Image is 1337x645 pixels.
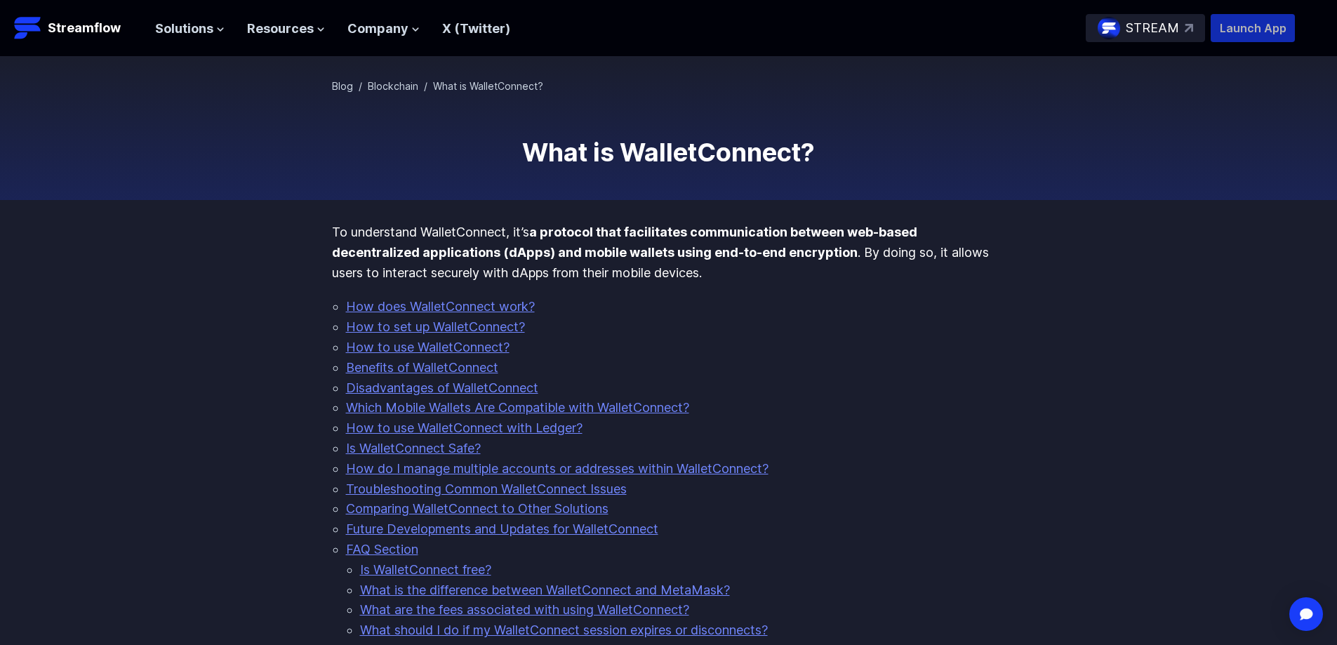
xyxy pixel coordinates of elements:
a: Blog [332,80,353,92]
img: Streamflow Logo [14,14,42,42]
span: Company [347,19,408,39]
a: Which Mobile Wallets Are Compatible with WalletConnect? [346,400,689,415]
p: STREAM [1126,18,1179,39]
button: Solutions [155,19,225,39]
span: / [359,80,362,92]
a: Disadvantages of WalletConnect [346,380,538,395]
p: To understand WalletConnect, it’s . By doing so, it allows users to interact securely with dApps ... [332,222,1006,283]
a: Is WalletConnect free? [360,562,491,577]
button: Company [347,19,420,39]
a: Blockchain [368,80,418,92]
a: Future Developments and Updates for WalletConnect [346,521,658,536]
a: What are the fees associated with using WalletConnect? [360,602,689,617]
img: streamflow-logo-circle.png [1098,17,1120,39]
a: X (Twitter) [442,21,510,36]
a: How to set up WalletConnect? [346,319,525,334]
strong: a protocol that facilitates communication between web-based decentralized applications (dApps) an... [332,225,917,260]
a: How does WalletConnect work? [346,299,535,314]
span: / [424,80,427,92]
button: Launch App [1211,14,1295,42]
a: STREAM [1086,14,1205,42]
a: What should I do if my WalletConnect session expires or disconnects? [360,623,768,637]
a: Comparing WalletConnect to Other Solutions [346,501,608,516]
p: Streamflow [48,18,121,38]
span: Resources [247,19,314,39]
button: Resources [247,19,325,39]
a: Streamflow [14,14,141,42]
a: How to use WalletConnect with Ledger? [346,420,583,435]
a: FAQ Section [346,542,418,557]
span: What is WalletConnect? [433,80,543,92]
a: How to use WalletConnect? [346,340,510,354]
div: Open Intercom Messenger [1289,597,1323,631]
a: Is WalletConnect Safe? [346,441,481,456]
span: Solutions [155,19,213,39]
img: top-right-arrow.svg [1185,24,1193,32]
a: Troubleshooting Common WalletConnect Issues [346,481,627,496]
a: How do I manage multiple accounts or addresses within WalletConnect? [346,461,769,476]
a: Benefits of WalletConnect [346,360,498,375]
h1: What is WalletConnect? [332,138,1006,166]
a: What is the difference between WalletConnect and MetaMask? [360,583,730,597]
